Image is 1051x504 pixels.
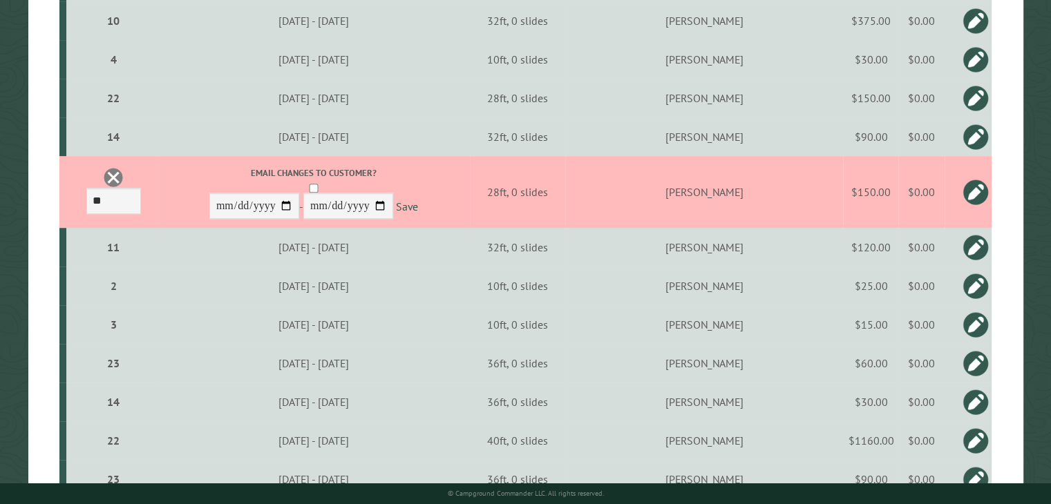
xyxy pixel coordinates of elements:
[72,91,155,105] div: 22
[470,156,565,228] td: 28ft, 0 slides
[898,305,945,344] td: $0.00
[160,166,468,222] div: -
[843,117,898,156] td: $90.00
[160,279,468,293] div: [DATE] - [DATE]
[898,1,945,40] td: $0.00
[898,421,945,460] td: $0.00
[470,382,565,421] td: 36ft, 0 slides
[843,421,898,460] td: $1160.00
[898,40,945,79] td: $0.00
[72,434,155,447] div: 22
[843,382,898,421] td: $30.00
[898,382,945,421] td: $0.00
[565,460,843,498] td: [PERSON_NAME]
[843,228,898,266] td: $120.00
[843,156,898,228] td: $150.00
[470,266,565,305] td: 10ft, 0 slides
[470,79,565,117] td: 28ft, 0 slides
[898,266,945,305] td: $0.00
[565,421,843,460] td: [PERSON_NAME]
[565,266,843,305] td: [PERSON_NAME]
[160,434,468,447] div: [DATE] - [DATE]
[898,117,945,156] td: $0.00
[843,79,898,117] td: $150.00
[565,344,843,382] td: [PERSON_NAME]
[448,489,604,498] small: © Campground Commander LLC. All rights reserved.
[470,228,565,266] td: 32ft, 0 slides
[72,14,155,28] div: 10
[160,130,468,144] div: [DATE] - [DATE]
[898,156,945,228] td: $0.00
[843,344,898,382] td: $60.00
[72,395,155,409] div: 14
[898,228,945,266] td: $0.00
[160,356,468,370] div: [DATE] - [DATE]
[160,91,468,105] div: [DATE] - [DATE]
[898,79,945,117] td: $0.00
[565,40,843,79] td: [PERSON_NAME]
[565,156,843,228] td: [PERSON_NAME]
[72,52,155,66] div: 4
[72,472,155,486] div: 23
[470,1,565,40] td: 32ft, 0 slides
[565,79,843,117] td: [PERSON_NAME]
[898,344,945,382] td: $0.00
[470,460,565,498] td: 36ft, 0 slides
[843,1,898,40] td: $375.00
[470,117,565,156] td: 32ft, 0 slides
[565,228,843,266] td: [PERSON_NAME]
[72,318,155,331] div: 3
[565,117,843,156] td: [PERSON_NAME]
[72,279,155,293] div: 2
[72,130,155,144] div: 14
[470,421,565,460] td: 40ft, 0 slides
[160,52,468,66] div: [DATE] - [DATE]
[470,344,565,382] td: 36ft, 0 slides
[898,460,945,498] td: $0.00
[843,266,898,305] td: $25.00
[396,200,418,213] a: Save
[160,395,468,409] div: [DATE] - [DATE]
[565,305,843,344] td: [PERSON_NAME]
[470,40,565,79] td: 10ft, 0 slides
[565,1,843,40] td: [PERSON_NAME]
[843,460,898,498] td: $90.00
[72,356,155,370] div: 23
[160,318,468,331] div: [DATE] - [DATE]
[160,166,468,180] label: Email changes to customer?
[843,305,898,344] td: $15.00
[160,240,468,254] div: [DATE] - [DATE]
[565,382,843,421] td: [PERSON_NAME]
[160,14,468,28] div: [DATE] - [DATE]
[843,40,898,79] td: $30.00
[72,240,155,254] div: 11
[103,167,124,188] a: Delete this reservation
[470,305,565,344] td: 10ft, 0 slides
[160,472,468,486] div: [DATE] - [DATE]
